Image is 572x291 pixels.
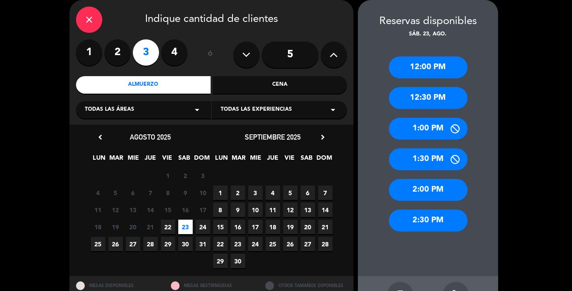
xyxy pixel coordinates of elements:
[213,76,347,94] div: Cena
[76,39,102,66] label: 1
[91,203,105,217] span: 11
[389,179,468,201] div: 2:00 PM
[161,237,175,251] span: 29
[249,153,263,167] span: MIE
[231,220,245,234] span: 16
[104,39,131,66] label: 2
[108,203,123,217] span: 12
[231,186,245,200] span: 2
[76,76,211,94] div: Almuerzo
[196,168,210,183] span: 3
[248,237,263,251] span: 24
[389,148,468,170] div: 1:30 PM
[161,220,175,234] span: 22
[301,237,315,251] span: 27
[96,133,105,142] i: chevron_left
[143,186,158,200] span: 7
[126,186,140,200] span: 6
[109,153,124,167] span: MAR
[358,30,498,39] div: sáb. 23, ago.
[317,153,331,167] span: DOM
[161,186,175,200] span: 8
[196,186,210,200] span: 10
[161,39,187,66] label: 4
[248,220,263,234] span: 17
[196,39,225,70] div: ó
[283,153,297,167] span: VIE
[130,133,171,141] span: agosto 2025
[213,237,228,251] span: 22
[266,220,280,234] span: 18
[300,153,314,167] span: SAB
[328,105,338,115] i: arrow_drop_down
[231,237,245,251] span: 23
[283,237,298,251] span: 26
[232,153,246,167] span: MAR
[76,7,347,33] div: Indique cantidad de clientes
[318,220,333,234] span: 21
[178,220,193,234] span: 23
[318,237,333,251] span: 28
[196,237,210,251] span: 31
[126,220,140,234] span: 20
[108,220,123,234] span: 19
[108,237,123,251] span: 26
[91,186,105,200] span: 4
[143,220,158,234] span: 21
[108,186,123,200] span: 5
[266,203,280,217] span: 11
[389,210,468,231] div: 2:30 PM
[213,220,228,234] span: 15
[283,220,298,234] span: 19
[215,153,229,167] span: LUN
[126,203,140,217] span: 13
[84,14,94,25] i: close
[301,203,315,217] span: 13
[283,203,298,217] span: 12
[213,203,228,217] span: 8
[126,153,141,167] span: MIE
[178,168,193,183] span: 2
[161,168,175,183] span: 1
[283,186,298,200] span: 5
[231,254,245,268] span: 30
[92,153,107,167] span: LUN
[266,186,280,200] span: 4
[389,56,468,78] div: 12:00 PM
[318,133,327,142] i: chevron_right
[161,203,175,217] span: 15
[221,105,292,114] span: Todas las experiencias
[266,153,280,167] span: JUE
[178,203,193,217] span: 16
[126,237,140,251] span: 27
[231,203,245,217] span: 9
[213,186,228,200] span: 1
[389,87,468,109] div: 12:30 PM
[301,186,315,200] span: 6
[192,105,202,115] i: arrow_drop_down
[318,186,333,200] span: 7
[178,237,193,251] span: 30
[143,237,158,251] span: 28
[91,237,105,251] span: 25
[160,153,175,167] span: VIE
[248,186,263,200] span: 3
[85,105,134,114] span: Todas las áreas
[143,203,158,217] span: 14
[91,220,105,234] span: 18
[248,203,263,217] span: 10
[177,153,192,167] span: SAB
[133,39,159,66] label: 3
[178,186,193,200] span: 9
[266,237,280,251] span: 25
[389,118,468,140] div: 1:00 PM
[245,133,301,141] span: septiembre 2025
[213,254,228,268] span: 29
[196,203,210,217] span: 17
[196,220,210,234] span: 24
[358,13,498,30] div: Reservas disponibles
[143,153,158,167] span: JUE
[194,153,209,167] span: DOM
[318,203,333,217] span: 14
[301,220,315,234] span: 20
